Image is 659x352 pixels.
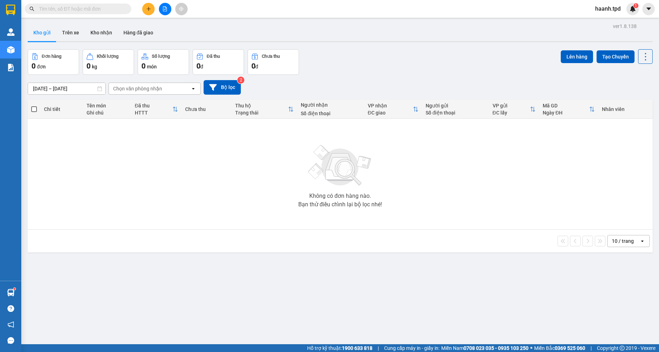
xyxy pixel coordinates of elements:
[193,49,244,75] button: Đã thu0đ
[630,6,636,12] img: icon-new-feature
[32,62,35,70] span: 0
[142,3,155,15] button: plus
[639,238,645,244] svg: open
[92,64,97,69] span: kg
[13,288,16,290] sup: 1
[235,103,288,108] div: Thu hộ
[83,49,134,75] button: Khối lượng0kg
[384,344,439,352] span: Cung cấp máy in - giấy in:
[646,6,652,12] span: caret-down
[138,49,189,75] button: Số lượng0món
[555,345,585,351] strong: 0369 525 060
[426,110,485,116] div: Số điện thoại
[378,344,379,352] span: |
[235,110,288,116] div: Trạng thái
[7,28,15,36] img: warehouse-icon
[493,110,530,116] div: ĐC lấy
[7,305,14,312] span: question-circle
[342,345,372,351] strong: 1900 633 818
[602,106,649,112] div: Nhân viên
[29,6,34,11] span: search
[147,64,157,69] span: món
[561,50,593,63] button: Lên hàng
[7,337,14,344] span: message
[7,64,15,71] img: solution-icon
[190,86,196,91] svg: open
[179,6,184,11] span: aim
[255,64,258,69] span: đ
[113,85,162,92] div: Chọn văn phòng nhận
[493,103,530,108] div: VP gửi
[196,62,200,70] span: 0
[642,3,655,15] button: caret-down
[28,49,79,75] button: Đơn hàng0đơn
[620,346,625,351] span: copyright
[613,22,637,30] div: ver 1.8.138
[635,3,637,8] span: 1
[42,54,61,59] div: Đơn hàng
[87,62,90,70] span: 0
[368,103,413,108] div: VP nhận
[262,54,280,59] div: Chưa thu
[534,344,585,352] span: Miền Bắc
[159,3,171,15] button: file-add
[7,321,14,328] span: notification
[489,100,539,119] th: Toggle SortBy
[539,100,598,119] th: Toggle SortBy
[152,54,170,59] div: Số lượng
[530,347,532,350] span: ⚪️
[441,344,528,352] span: Miền Nam
[118,24,159,41] button: Hàng đã giao
[309,193,371,199] div: Không có đơn hàng nào.
[589,4,626,13] span: haanh.tpd
[135,110,172,116] div: HTTT
[298,202,382,207] div: Bạn thử điều chỉnh lại bộ lọc nhé!
[200,64,203,69] span: đ
[87,110,128,116] div: Ghi chú
[7,289,15,296] img: warehouse-icon
[301,102,360,108] div: Người nhận
[97,54,118,59] div: Khối lượng
[207,54,220,59] div: Đã thu
[185,106,228,112] div: Chưa thu
[135,103,172,108] div: Đã thu
[307,344,372,352] span: Hỗ trợ kỹ thuật:
[39,5,123,13] input: Tìm tên, số ĐT hoặc mã đơn
[543,110,589,116] div: Ngày ĐH
[301,111,360,116] div: Số điện thoại
[464,345,528,351] strong: 0708 023 035 - 0935 103 250
[146,6,151,11] span: plus
[597,50,635,63] button: Tạo Chuyến
[85,24,118,41] button: Kho nhận
[28,24,56,41] button: Kho gửi
[248,49,299,75] button: Chưa thu0đ
[612,238,634,245] div: 10 / trang
[44,106,79,112] div: Chi tiết
[204,80,241,95] button: Bộ lọc
[591,344,592,352] span: |
[364,100,422,119] th: Toggle SortBy
[633,3,638,8] sup: 1
[175,3,188,15] button: aim
[426,103,485,108] div: Người gửi
[251,62,255,70] span: 0
[232,100,297,119] th: Toggle SortBy
[368,110,413,116] div: ĐC giao
[162,6,167,11] span: file-add
[87,103,128,108] div: Tên món
[56,24,85,41] button: Trên xe
[543,103,589,108] div: Mã GD
[7,46,15,54] img: warehouse-icon
[305,141,376,190] img: svg+xml;base64,PHN2ZyBjbGFzcz0ibGlzdC1wbHVnX19zdmciIHhtbG5zPSJodHRwOi8vd3d3LnczLm9yZy8yMDAwL3N2Zy...
[6,5,15,15] img: logo-vxr
[142,62,145,70] span: 0
[28,83,105,94] input: Select a date range.
[131,100,182,119] th: Toggle SortBy
[37,64,46,69] span: đơn
[237,77,244,84] sup: 2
